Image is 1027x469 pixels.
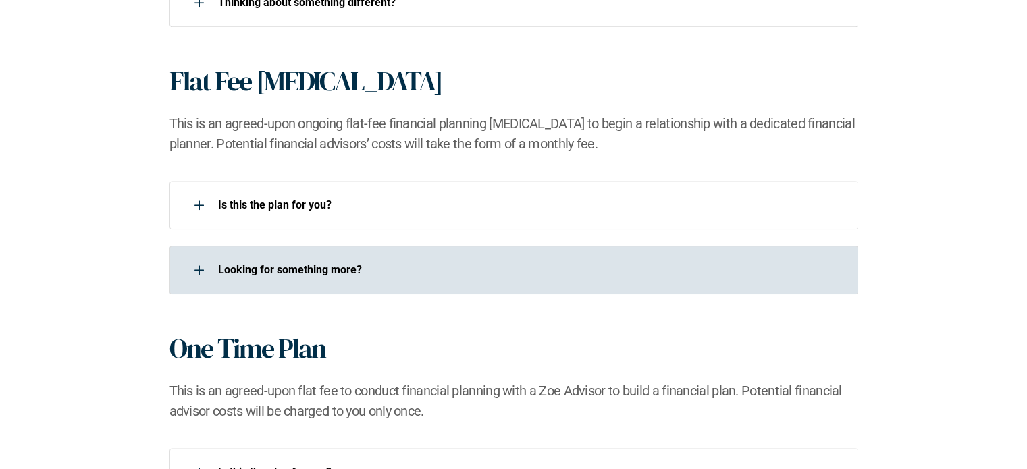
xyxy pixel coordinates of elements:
[218,198,841,211] p: Is this the plan for you?​
[169,381,858,421] h2: This is an agreed-upon flat fee to conduct financial planning with a Zoe Advisor to build a finan...
[218,263,841,276] p: Looking for something more?​
[169,113,858,154] h2: This is an agreed-upon ongoing flat-fee financial planning [MEDICAL_DATA] to begin a relationship...
[169,65,442,97] h1: Flat Fee [MEDICAL_DATA]
[169,332,325,364] h1: One Time Plan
